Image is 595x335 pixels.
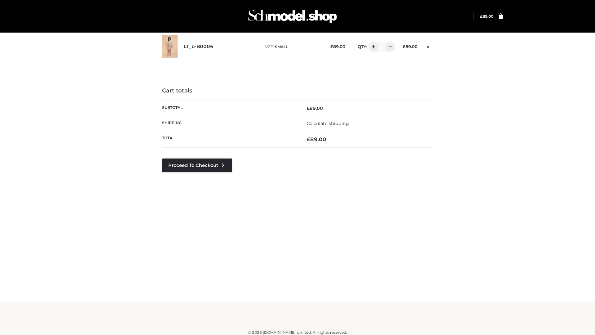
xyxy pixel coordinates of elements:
a: £89.00 [480,14,493,19]
h4: Cart totals [162,87,433,94]
span: £ [330,44,333,49]
span: £ [480,14,483,19]
p: size : [265,44,321,50]
bdi: 89.00 [480,14,493,19]
bdi: 89.00 [307,136,326,142]
span: £ [403,44,405,49]
span: SMALL [275,44,288,49]
span: £ [307,105,310,111]
a: LT_b-B0006 [184,44,214,50]
bdi: 89.00 [403,44,417,49]
img: Schmodel Admin 964 [246,4,339,29]
div: QTY: [351,42,393,52]
bdi: 89.00 [330,44,345,49]
bdi: 89.00 [307,105,323,111]
span: £ [307,136,310,142]
th: Subtotal [162,100,297,116]
th: Total [162,131,297,148]
th: Shipping [162,116,297,131]
a: Proceed to Checkout [162,159,232,172]
a: Remove this item [424,42,433,50]
a: Calculate shipping [307,121,349,126]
